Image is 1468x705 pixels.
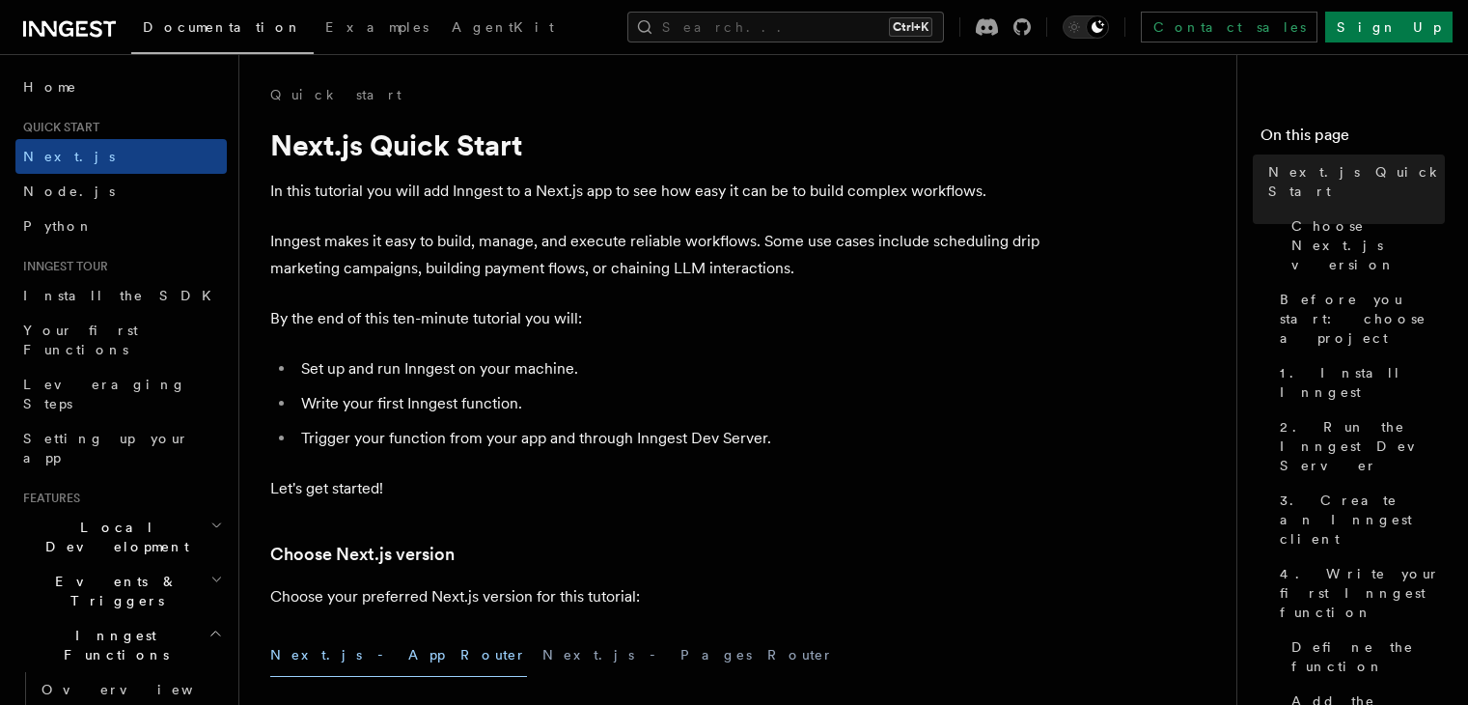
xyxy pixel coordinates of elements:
span: AgentKit [452,19,554,35]
span: 4. Write your first Inngest function [1280,564,1445,622]
a: 2. Run the Inngest Dev Server [1272,409,1445,483]
a: Choose Next.js version [1284,209,1445,282]
a: Choose Next.js version [270,541,455,568]
span: Features [15,491,80,506]
span: Define the function [1291,637,1445,676]
span: Local Development [15,518,210,556]
button: Local Development [15,510,227,564]
span: Install the SDK [23,288,223,303]
a: Next.js Quick Start [1260,155,1445,209]
span: 2. Run the Inngest Dev Server [1280,417,1445,475]
p: In this tutorial you will add Inngest to a Next.js app to see how easy it can be to build complex... [270,178,1042,205]
span: Documentation [143,19,302,35]
button: Next.js - App Router [270,634,527,677]
a: Quick start [270,85,402,104]
a: Install the SDK [15,278,227,313]
a: 1. Install Inngest [1272,355,1445,409]
p: By the end of this ten-minute tutorial you will: [270,305,1042,332]
span: Choose Next.js version [1291,216,1445,274]
span: 3. Create an Inngest client [1280,491,1445,549]
p: Let's get started! [270,475,1042,502]
a: Next.js [15,139,227,174]
button: Inngest Functions [15,618,227,672]
h4: On this page [1260,124,1445,155]
a: Documentation [131,6,314,54]
span: Inngest Functions [15,626,208,664]
li: Write your first Inngest function. [295,390,1042,417]
span: Examples [325,19,429,35]
span: Node.js [23,183,115,199]
kbd: Ctrl+K [889,17,932,37]
a: Your first Functions [15,313,227,367]
a: Setting up your app [15,421,227,475]
span: Python [23,218,94,234]
span: Home [23,77,77,97]
span: 1. Install Inngest [1280,363,1445,402]
p: Inngest makes it easy to build, manage, and execute reliable workflows. Some use cases include sc... [270,228,1042,282]
a: Define the function [1284,630,1445,684]
li: Set up and run Inngest on your machine. [295,355,1042,382]
a: Node.js [15,174,227,209]
a: Python [15,209,227,243]
span: Overview [42,682,240,697]
span: Setting up your app [23,431,189,465]
a: 4. Write your first Inngest function [1272,556,1445,630]
a: Before you start: choose a project [1272,282,1445,355]
button: Search...Ctrl+K [627,12,944,42]
button: Events & Triggers [15,564,227,618]
span: Before you start: choose a project [1280,290,1445,348]
span: Next.js [23,149,115,164]
h1: Next.js Quick Start [270,127,1042,162]
a: Contact sales [1141,12,1317,42]
span: Next.js Quick Start [1268,162,1445,201]
a: Sign Up [1325,12,1453,42]
a: AgentKit [440,6,566,52]
span: Leveraging Steps [23,377,186,411]
span: Quick start [15,120,99,135]
span: Inngest tour [15,259,108,274]
li: Trigger your function from your app and through Inngest Dev Server. [295,425,1042,452]
a: Examples [314,6,440,52]
a: Leveraging Steps [15,367,227,421]
a: 3. Create an Inngest client [1272,483,1445,556]
p: Choose your preferred Next.js version for this tutorial: [270,583,1042,610]
button: Next.js - Pages Router [542,634,834,677]
a: Home [15,70,227,104]
span: Your first Functions [23,323,138,357]
button: Toggle dark mode [1063,15,1109,39]
span: Events & Triggers [15,572,210,610]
